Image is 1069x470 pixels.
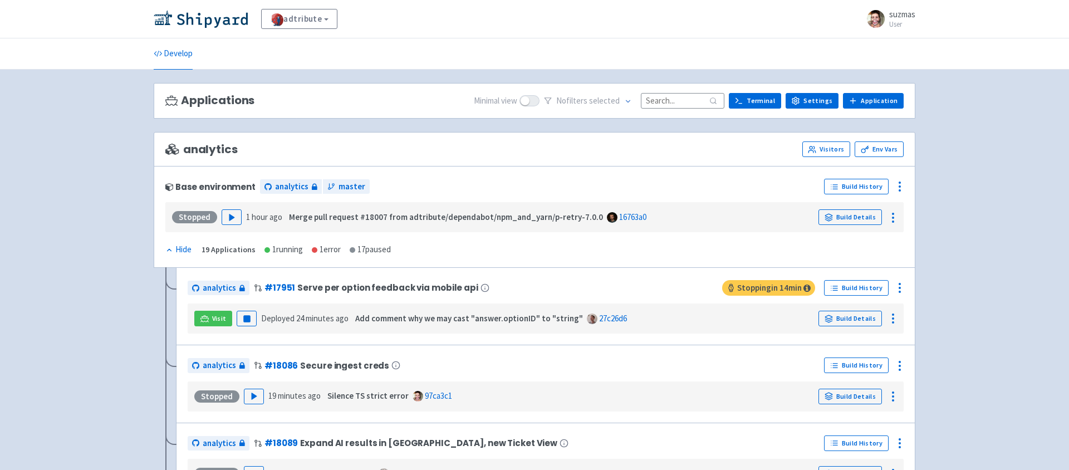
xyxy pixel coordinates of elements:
button: Pause [237,311,257,326]
span: analytics [203,437,236,450]
span: analytics [165,143,238,156]
span: Expand AI results in [GEOGRAPHIC_DATA], new Ticket View [300,438,557,448]
div: Base environment [165,182,256,192]
a: Terminal [729,93,781,109]
a: suzmas User [860,10,915,28]
span: analytics [203,359,236,372]
small: User [889,21,915,28]
span: analytics [203,282,236,295]
time: 24 minutes ago [296,313,349,324]
span: Minimal view [474,95,517,107]
button: Hide [165,243,193,256]
span: suzmas [889,9,915,19]
div: 1 error [312,243,341,256]
a: analytics [188,358,249,373]
time: 1 hour ago [246,212,282,222]
span: analytics [275,180,308,193]
a: Settings [786,93,838,109]
button: Play [222,209,242,225]
strong: Silence TS strict error [327,390,409,401]
a: analytics [260,179,322,194]
button: Play [244,389,264,404]
div: 17 paused [350,243,391,256]
input: Search... [641,93,724,108]
h3: Applications [165,94,254,107]
a: Build Details [818,311,882,326]
img: Shipyard logo [154,10,248,28]
a: Build History [824,280,889,296]
a: Build Details [818,389,882,404]
a: Application [843,93,904,109]
a: analytics [188,436,249,451]
strong: Merge pull request #18007 from adtribute/dependabot/npm_and_yarn/p-retry-7.0.0 [289,212,603,222]
span: Deployed [261,313,349,324]
a: Build Details [818,209,882,225]
span: master [339,180,365,193]
a: #18089 [264,437,298,449]
div: 19 Applications [202,243,256,256]
div: Stopped [172,211,217,223]
a: Env Vars [855,141,904,157]
span: Secure ingest creds [300,361,389,370]
span: selected [589,95,620,106]
a: 97ca3c1 [425,390,452,401]
span: Visit [212,314,227,323]
a: Build History [824,358,889,373]
a: Develop [154,38,193,70]
a: Visit [194,311,232,326]
a: Build History [824,179,889,194]
strong: Add comment why we may cast "answer.optionID" to "string" [355,313,583,324]
div: Hide [165,243,192,256]
a: Visitors [802,141,850,157]
div: 1 running [264,243,303,256]
span: No filter s [556,95,620,107]
a: adtribute [261,9,337,29]
a: master [323,179,370,194]
span: Serve per option feedback via mobile api [297,283,478,292]
time: 19 minutes ago [268,390,321,401]
a: 27c26d6 [599,313,627,324]
a: analytics [188,281,249,296]
a: #17951 [264,282,295,293]
a: #18086 [264,360,298,371]
span: Stopping in 14 min [722,280,815,296]
a: 16763a0 [619,212,646,222]
div: Stopped [194,390,239,403]
a: Build History [824,435,889,451]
